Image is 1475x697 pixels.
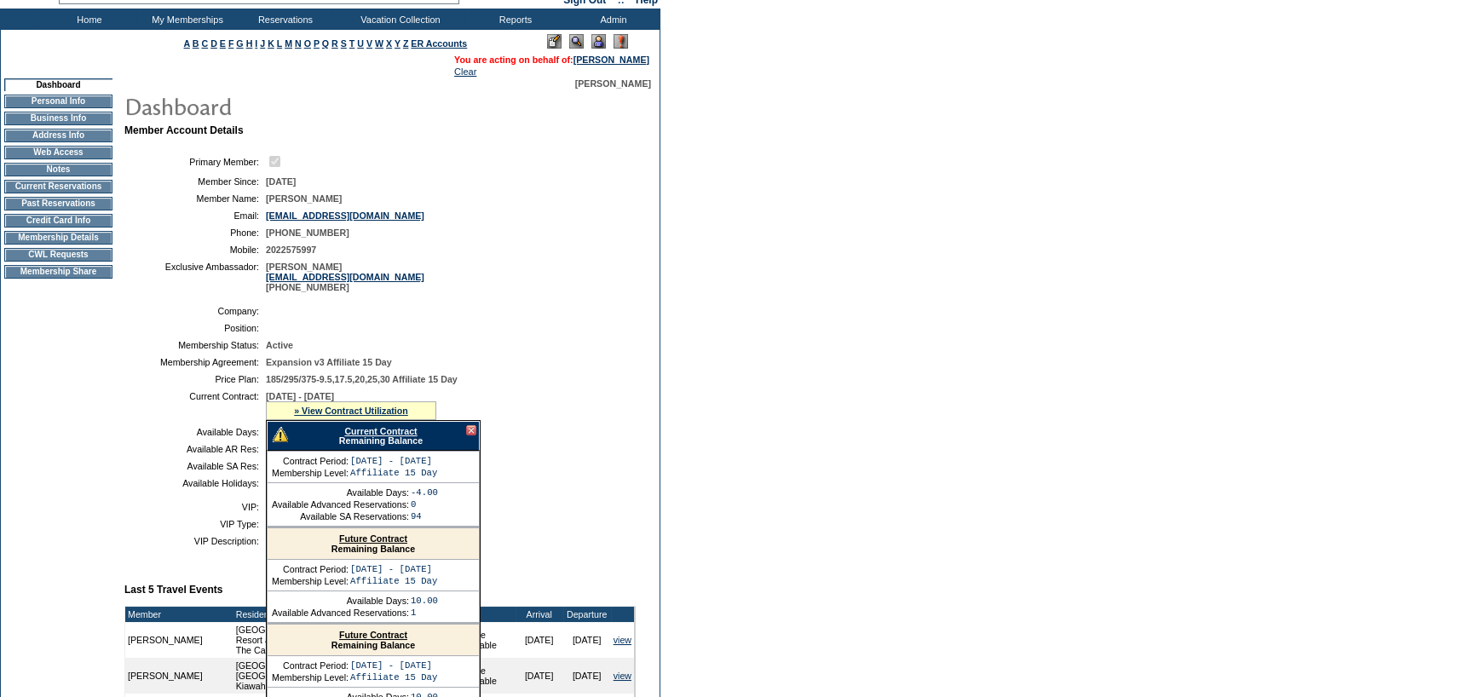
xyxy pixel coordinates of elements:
img: Edit Mode [547,34,562,49]
td: Mobile: [131,245,259,255]
td: Available Days: [131,427,259,437]
a: B [193,38,199,49]
span: [PERSON_NAME] [575,78,651,89]
a: U [357,38,364,49]
td: Available Days: [272,487,409,498]
a: O [304,38,311,49]
td: [DATE] [516,658,563,694]
a: [EMAIL_ADDRESS][DOMAIN_NAME] [266,210,424,221]
a: R [331,38,338,49]
td: Membership Level: [272,576,349,586]
td: Available AR Res: [131,444,259,454]
a: Q [322,38,329,49]
td: 10.00 [411,596,438,606]
td: 1 [411,608,438,618]
td: Member Name: [131,193,259,204]
td: Current Reservations [4,180,112,193]
td: Contract Period: [272,456,349,466]
b: Member Account Details [124,124,244,136]
td: My Memberships [136,9,234,30]
span: [PERSON_NAME] [PHONE_NUMBER] [266,262,424,292]
td: [DATE] - [DATE] [350,456,437,466]
span: [DATE] [266,176,296,187]
td: Exclusive Ambassador: [131,262,259,292]
a: » View Contract Utilization [294,406,408,416]
td: Membership Level: [272,468,349,478]
td: 94 [411,511,438,521]
a: Clear [454,66,476,77]
a: [PERSON_NAME] [573,55,649,65]
a: view [614,635,631,645]
a: Future Contract [339,533,407,544]
td: Primary Member: [131,153,259,170]
a: X [386,38,392,49]
img: Log Concern/Member Elevation [614,34,628,49]
a: Current Contract [344,426,417,436]
td: Residence [233,607,458,622]
a: M [285,38,292,49]
span: You are acting on behalf of: [454,55,649,65]
td: Past Reservations [4,197,112,210]
td: Space Available [458,622,516,658]
td: Vacation Collection [332,9,464,30]
td: Notes [4,163,112,176]
td: Available SA Res: [131,461,259,471]
td: Available Days: [272,596,409,606]
td: Available Advanced Reservations: [272,499,409,510]
td: Contract Period: [272,564,349,574]
span: [DATE] - [DATE] [266,391,334,401]
a: F [228,38,234,49]
td: Email: [131,210,259,221]
td: Member Since: [131,176,259,187]
a: C [201,38,208,49]
img: pgTtlDashboard.gif [124,89,464,123]
a: [EMAIL_ADDRESS][DOMAIN_NAME] [266,272,424,282]
td: Membership Share [4,265,112,279]
a: V [366,38,372,49]
span: Active [266,340,293,350]
td: Affiliate 15 Day [350,672,437,683]
td: -4.00 [411,487,438,498]
span: [PERSON_NAME] [266,193,342,204]
td: [GEOGRAPHIC_DATA], [US_STATE] - [GEOGRAPHIC_DATA], [US_STATE] Kiawah High Dunes 245 [233,658,458,694]
td: Membership Status: [131,340,259,350]
td: Membership Agreement: [131,357,259,367]
span: 2022575997 [266,245,316,255]
td: Available Advanced Reservations: [272,608,409,618]
span: [PHONE_NUMBER] [266,228,349,238]
a: Z [403,38,409,49]
span: Expansion v3 Affiliate 15 Day [266,357,392,367]
td: Departure [563,607,611,622]
img: View Mode [569,34,584,49]
td: Member [125,607,233,622]
td: VIP: [131,502,259,512]
td: [PERSON_NAME] [125,658,233,694]
td: Arrival [516,607,563,622]
a: Future Contract [339,630,407,640]
td: Affiliate 15 Day [350,468,437,478]
a: P [314,38,320,49]
td: [DATE] - [DATE] [350,564,437,574]
td: Available Holidays: [131,478,259,488]
td: VIP Type: [131,519,259,529]
b: Last 5 Travel Events [124,584,222,596]
td: Contract Period: [272,660,349,671]
a: L [277,38,282,49]
a: E [220,38,226,49]
img: There are insufficient days and/or tokens to cover this reservation [273,427,288,442]
td: Credit Card Info [4,214,112,228]
td: 0 [411,499,438,510]
img: Impersonate [591,34,606,49]
td: Membership Details [4,231,112,245]
td: Business Info [4,112,112,125]
td: Type [458,607,516,622]
td: [PERSON_NAME] [125,622,233,658]
td: Dashboard [4,78,112,91]
td: Home [38,9,136,30]
td: Reports [464,9,562,30]
td: Space Available [458,658,516,694]
div: Remaining Balance [268,625,479,656]
td: Affiliate 15 Day [350,576,437,586]
a: K [268,38,274,49]
a: J [260,38,265,49]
